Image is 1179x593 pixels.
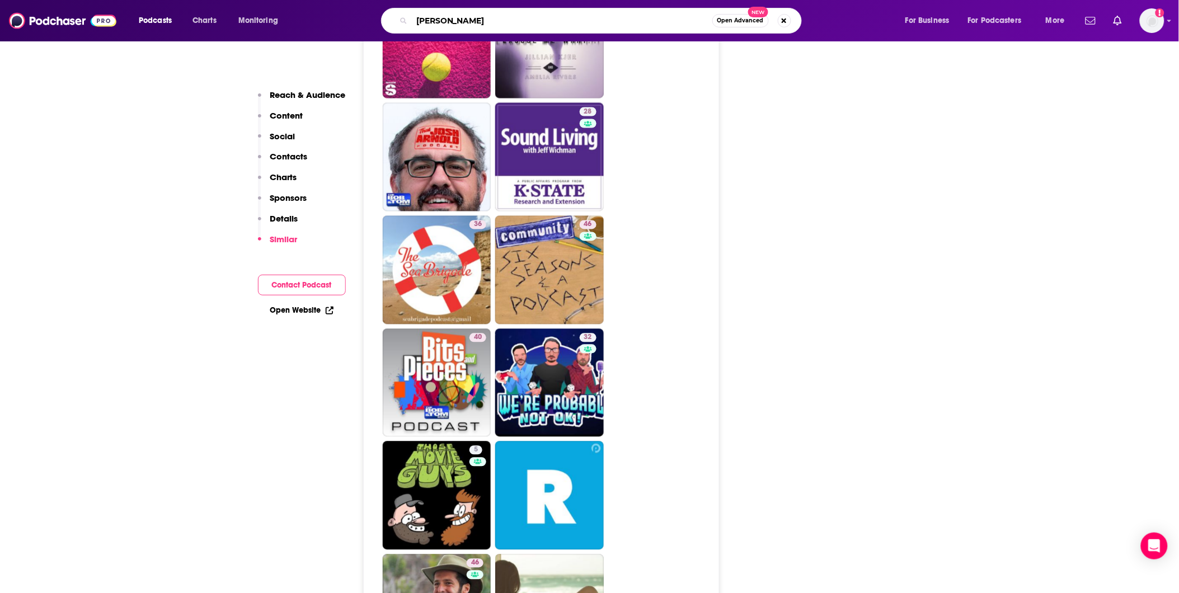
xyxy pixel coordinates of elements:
[270,131,295,142] p: Social
[495,216,604,324] a: 46
[258,151,308,172] button: Contacts
[905,13,950,29] span: For Business
[392,8,812,34] div: Search podcasts, credits, & more...
[1155,8,1164,17] svg: Add a profile image
[258,275,346,295] button: Contact Podcast
[495,103,604,211] a: 28
[258,213,298,234] button: Details
[383,441,491,550] a: 5
[9,10,116,31] img: Podchaser - Follow, Share and Rate Podcasts
[139,13,172,29] span: Podcasts
[469,446,482,455] a: 5
[748,7,768,17] span: New
[712,14,769,27] button: Open AdvancedNew
[258,131,295,152] button: Social
[131,12,186,30] button: open menu
[584,219,592,230] span: 46
[238,13,278,29] span: Monitoring
[584,332,592,343] span: 32
[270,305,333,315] a: Open Website
[1109,11,1126,30] a: Show notifications dropdown
[231,12,293,30] button: open menu
[469,220,486,229] a: 36
[469,333,486,342] a: 40
[258,110,303,131] button: Content
[258,172,297,192] button: Charts
[898,12,964,30] button: open menu
[270,213,298,224] p: Details
[467,559,483,568] a: 46
[1140,8,1164,33] button: Show profile menu
[584,107,592,118] span: 28
[258,192,307,213] button: Sponsors
[1046,13,1065,29] span: More
[961,12,1038,30] button: open menu
[258,234,298,255] button: Similar
[495,329,604,437] a: 32
[192,13,217,29] span: Charts
[270,110,303,121] p: Content
[1140,8,1164,33] img: User Profile
[1140,8,1164,33] span: Logged in as SusanHershberg
[580,107,596,116] a: 28
[412,12,712,30] input: Search podcasts, credits, & more...
[471,558,479,569] span: 46
[1081,11,1100,30] a: Show notifications dropdown
[474,445,478,456] span: 5
[580,333,596,342] a: 32
[270,151,308,162] p: Contacts
[270,192,307,203] p: Sponsors
[968,13,1022,29] span: For Podcasters
[270,90,346,100] p: Reach & Audience
[1038,12,1079,30] button: open menu
[1141,533,1168,559] div: Open Intercom Messenger
[580,220,596,229] a: 46
[270,172,297,182] p: Charts
[474,219,482,230] span: 36
[383,216,491,324] a: 36
[270,234,298,244] p: Similar
[185,12,223,30] a: Charts
[717,18,764,23] span: Open Advanced
[258,90,346,110] button: Reach & Audience
[474,332,482,343] span: 40
[383,329,491,437] a: 40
